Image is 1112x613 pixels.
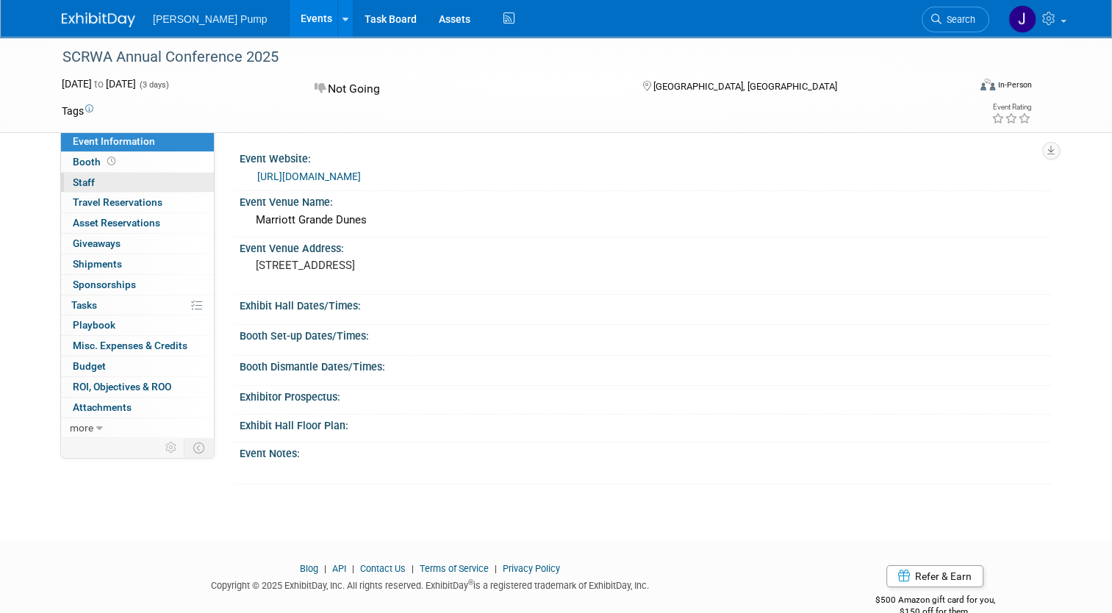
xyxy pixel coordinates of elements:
[73,135,155,147] span: Event Information
[73,217,160,229] span: Asset Reservations
[980,79,995,90] img: Format-Inperson.png
[360,563,406,574] a: Contact Us
[61,213,214,233] a: Asset Reservations
[73,381,171,392] span: ROI, Objectives & ROO
[257,171,361,182] a: [URL][DOMAIN_NAME]
[491,563,501,574] span: |
[104,156,118,167] span: Booth not reserved yet
[61,234,214,254] a: Giveaways
[73,401,132,413] span: Attachments
[653,81,837,92] span: [GEOGRAPHIC_DATA], [GEOGRAPHIC_DATA]
[73,360,106,372] span: Budget
[941,14,975,25] span: Search
[138,80,169,90] span: (3 days)
[61,152,214,172] a: Booth
[73,340,187,351] span: Misc. Expenses & Credits
[408,563,417,574] span: |
[61,132,214,151] a: Event Information
[73,258,122,270] span: Shipments
[240,415,1050,433] div: Exhibit Hall Floor Plan:
[420,563,489,574] a: Terms of Service
[57,44,950,71] div: SCRWA Annual Conference 2025
[61,275,214,295] a: Sponsorships
[256,259,562,272] pre: [STREET_ADDRESS]
[62,78,136,90] span: [DATE] [DATE]
[61,254,214,274] a: Shipments
[991,104,1031,111] div: Event Rating
[62,12,135,27] img: ExhibitDay
[240,386,1050,404] div: Exhibitor Prospectus:
[997,79,1032,90] div: In-Person
[61,295,214,315] a: Tasks
[92,78,106,90] span: to
[184,438,215,457] td: Toggle Event Tabs
[73,279,136,290] span: Sponsorships
[468,578,473,587] sup: ®
[61,193,214,212] a: Travel Reservations
[61,377,214,397] a: ROI, Objectives & ROO
[240,295,1050,313] div: Exhibit Hall Dates/Times:
[61,315,214,335] a: Playbook
[159,438,184,457] td: Personalize Event Tab Strip
[73,196,162,208] span: Travel Reservations
[240,356,1050,374] div: Booth Dismantle Dates/Times:
[61,356,214,376] a: Budget
[61,418,214,438] a: more
[922,7,989,32] a: Search
[61,336,214,356] a: Misc. Expenses & Credits
[300,563,318,574] a: Blog
[61,398,214,417] a: Attachments
[73,319,115,331] span: Playbook
[71,299,97,311] span: Tasks
[320,563,330,574] span: |
[73,237,121,249] span: Giveaways
[61,173,214,193] a: Staff
[70,422,93,434] span: more
[240,325,1050,343] div: Booth Set-up Dates/Times:
[886,565,983,587] a: Refer & Earn
[73,176,95,188] span: Staff
[332,563,346,574] a: API
[153,13,268,25] span: [PERSON_NAME] Pump
[62,576,797,592] div: Copyright © 2025 ExhibitDay, Inc. All rights reserved. ExhibitDay is a registered trademark of Ex...
[310,76,619,102] div: Not Going
[240,442,1050,461] div: Event Notes:
[251,209,1039,232] div: Marriott Grande Dunes
[240,237,1050,256] div: Event Venue Address:
[240,191,1050,209] div: Event Venue Name:
[1008,5,1036,33] img: Jake Sowders
[62,104,93,118] td: Tags
[889,76,1032,98] div: Event Format
[73,156,118,168] span: Booth
[240,148,1050,166] div: Event Website:
[503,563,560,574] a: Privacy Policy
[348,563,358,574] span: |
